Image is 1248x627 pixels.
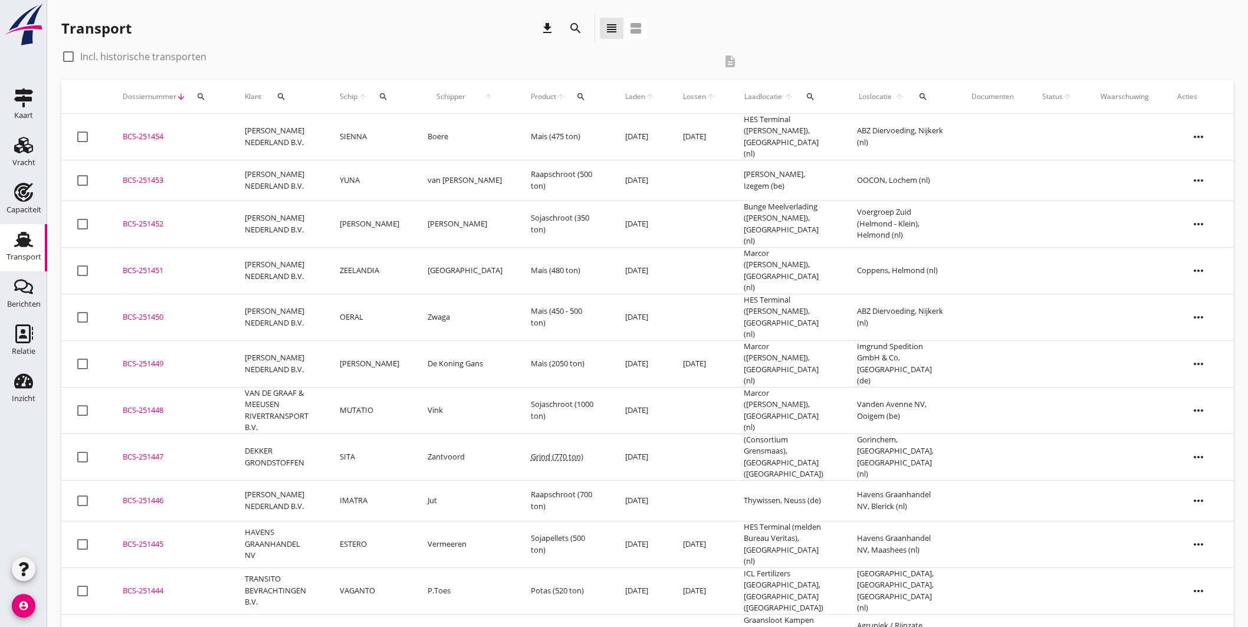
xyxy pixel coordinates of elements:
[123,175,216,186] div: BCS-251453
[576,92,586,101] i: search
[730,114,843,160] td: HES Terminal ([PERSON_NAME]), [GEOGRAPHIC_DATA] (nl)
[517,114,611,160] td: Mais (475 ton)
[843,434,957,480] td: Gorinchem, [GEOGRAPHIC_DATA], [GEOGRAPHIC_DATA] (nl)
[611,567,669,614] td: [DATE]
[611,340,669,387] td: [DATE]
[645,92,655,101] i: arrow_upward
[231,201,326,247] td: [PERSON_NAME] NEDERLAND B.V.
[231,294,326,340] td: [PERSON_NAME] NEDERLAND B.V.
[843,480,957,521] td: Havens Graanhandel NV, Blerick (nl)
[611,201,669,247] td: [DATE]
[517,521,611,567] td: Sojapellets (500 ton)
[231,387,326,434] td: VAN DE GRAAF & MEEUSEN RIVERTRANSPORT B.V.
[843,114,957,160] td: ABZ Diervoeding, Nijkerk (nl)
[413,201,517,247] td: [PERSON_NAME]
[569,21,583,35] i: search
[730,294,843,340] td: HES Terminal ([PERSON_NAME]), [GEOGRAPHIC_DATA] (nl)
[12,347,35,355] div: Relatie
[326,201,413,247] td: [PERSON_NAME]
[730,340,843,387] td: Marcor ([PERSON_NAME]), [GEOGRAPHIC_DATA] (nl)
[326,247,413,294] td: ZEELANDIA
[605,21,619,35] i: view_headline
[843,294,957,340] td: ABZ Diervoeding, Nijkerk (nl)
[413,114,517,160] td: Boere
[611,247,669,294] td: [DATE]
[277,92,286,101] i: search
[611,480,669,521] td: [DATE]
[231,247,326,294] td: [PERSON_NAME] NEDERLAND B.V.
[669,114,730,160] td: [DATE]
[540,21,554,35] i: download
[12,395,35,402] div: Inzicht
[1182,394,1215,427] i: more_horiz
[517,340,611,387] td: Mais (2050 ton)
[893,92,906,101] i: arrow_upward
[843,247,957,294] td: Coppens, Helmond (nl)
[730,247,843,294] td: Marcor ([PERSON_NAME]), [GEOGRAPHIC_DATA] (nl)
[611,387,669,434] td: [DATE]
[196,92,206,101] i: search
[669,340,730,387] td: [DATE]
[843,201,957,247] td: Voergroep Zuid (Helmond - Klein), Helmond (nl)
[428,91,475,102] span: Schipper
[683,91,706,102] span: Lossen
[231,567,326,614] td: TRANSITO BEVRACHTINGEN B.V.
[176,92,186,101] i: arrow_downward
[231,434,326,480] td: DEKKER GRONDSTOFFEN
[517,387,611,434] td: Sojaschroot (1000 ton)
[326,387,413,434] td: MUTATIO
[843,340,957,387] td: Imgrund Spedition GmbH & Co, [GEOGRAPHIC_DATA] (de)
[517,567,611,614] td: Potas (520 ton)
[669,567,730,614] td: [DATE]
[971,91,1014,102] div: Documenten
[517,480,611,521] td: Raapschroot (700 ton)
[1182,301,1215,334] i: more_horiz
[730,480,843,521] td: Thywissen, Neuss (de)
[123,405,216,416] div: BCS-251448
[231,521,326,567] td: HAVENS GRAANHANDEL NV
[730,567,843,614] td: ICL Fertilizers [GEOGRAPHIC_DATA], [GEOGRAPHIC_DATA] ([GEOGRAPHIC_DATA])
[857,91,894,102] span: Loslocatie
[326,160,413,201] td: YUNA
[730,434,843,480] td: (Consortium Grensmaas), [GEOGRAPHIC_DATA] ([GEOGRAPHIC_DATA])
[611,294,669,340] td: [DATE]
[12,159,35,166] div: Vracht
[531,451,583,462] span: Grind (770 ton)
[918,92,928,101] i: search
[245,83,311,111] div: Klant
[123,218,216,230] div: BCS-251452
[231,114,326,160] td: [PERSON_NAME] NEDERLAND B.V.
[231,480,326,521] td: [PERSON_NAME] NEDERLAND B.V.
[843,521,957,567] td: Havens Graanhandel NV, Maashees (nl)
[80,51,206,63] label: Incl. historische transporten
[413,567,517,614] td: P.Toes
[517,160,611,201] td: Raapschroot (500 ton)
[1182,347,1215,380] i: more_horiz
[413,340,517,387] td: De Koning Gans
[326,521,413,567] td: ESTERO
[611,434,669,480] td: [DATE]
[1063,92,1072,101] i: arrow_upward
[611,160,669,201] td: [DATE]
[1182,254,1215,287] i: more_horiz
[379,92,388,101] i: search
[326,340,413,387] td: [PERSON_NAME]
[413,160,517,201] td: van [PERSON_NAME]
[475,92,503,101] i: arrow_upward
[517,201,611,247] td: Sojaschroot (350 ton)
[123,495,216,507] div: BCS-251446
[1182,575,1215,608] i: more_horiz
[123,91,176,102] span: Dossiernummer
[340,91,358,102] span: Schip
[14,111,33,119] div: Kaart
[123,265,216,277] div: BCS-251451
[517,247,611,294] td: Mais (480 ton)
[123,131,216,143] div: BCS-251454
[6,253,41,261] div: Transport
[123,539,216,550] div: BCS-251445
[1182,528,1215,561] i: more_horiz
[1182,164,1215,197] i: more_horiz
[1177,91,1220,102] div: Acties
[730,201,843,247] td: Bunge Meelverlading ([PERSON_NAME]), [GEOGRAPHIC_DATA] (nl)
[326,294,413,340] td: OERAL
